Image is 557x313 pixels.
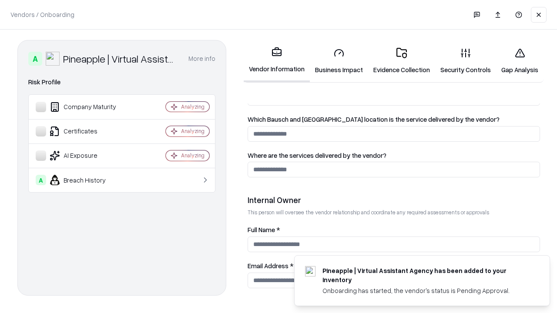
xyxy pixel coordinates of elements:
[10,10,74,19] p: Vendors / Onboarding
[248,209,540,216] p: This person will oversee the vendor relationship and coordinate any required assessments or appro...
[248,226,540,233] label: Full Name *
[36,175,46,185] div: A
[248,263,540,269] label: Email Address *
[310,41,368,81] a: Business Impact
[322,266,529,284] div: Pineapple | Virtual Assistant Agency has been added to your inventory
[322,286,529,295] div: Onboarding has started, the vendor's status is Pending Approval.
[36,150,140,161] div: AI Exposure
[435,41,496,81] a: Security Controls
[248,195,540,205] div: Internal Owner
[28,52,42,66] div: A
[181,103,205,110] div: Analyzing
[496,41,544,81] a: Gap Analysis
[36,126,140,137] div: Certificates
[28,77,215,87] div: Risk Profile
[188,51,215,67] button: More info
[181,127,205,135] div: Analyzing
[46,52,60,66] img: Pineapple | Virtual Assistant Agency
[248,152,540,159] label: Where are the services delivered by the vendor?
[248,116,540,123] label: Which Bausch and [GEOGRAPHIC_DATA] location is the service delivered by the vendor?
[36,102,140,112] div: Company Maturity
[63,52,178,66] div: Pineapple | Virtual Assistant Agency
[244,40,310,82] a: Vendor Information
[368,41,435,81] a: Evidence Collection
[36,175,140,185] div: Breach History
[305,266,315,276] img: trypineapple.com
[181,152,205,159] div: Analyzing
